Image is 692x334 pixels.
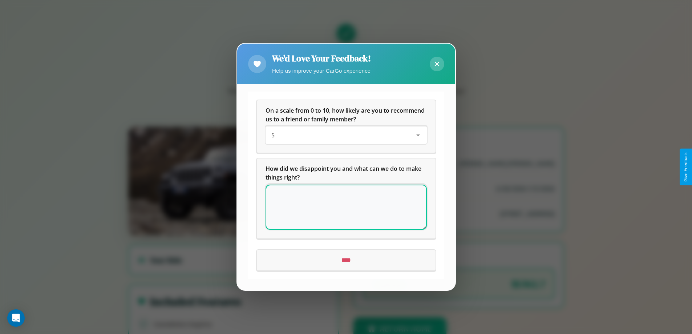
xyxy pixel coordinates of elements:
[683,152,688,182] div: Give Feedback
[272,52,371,64] h2: We'd Love Your Feedback!
[266,165,423,182] span: How did we disappoint you and what can we do to make things right?
[266,127,427,144] div: On a scale from 0 to 10, how likely are you to recommend us to a friend or family member?
[266,106,427,124] h5: On a scale from 0 to 10, how likely are you to recommend us to a friend or family member?
[271,132,275,140] span: 5
[272,66,371,76] p: Help us improve your CarGo experience
[7,309,25,327] div: Open Intercom Messenger
[266,107,426,124] span: On a scale from 0 to 10, how likely are you to recommend us to a friend or family member?
[257,101,436,153] div: On a scale from 0 to 10, how likely are you to recommend us to a friend or family member?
